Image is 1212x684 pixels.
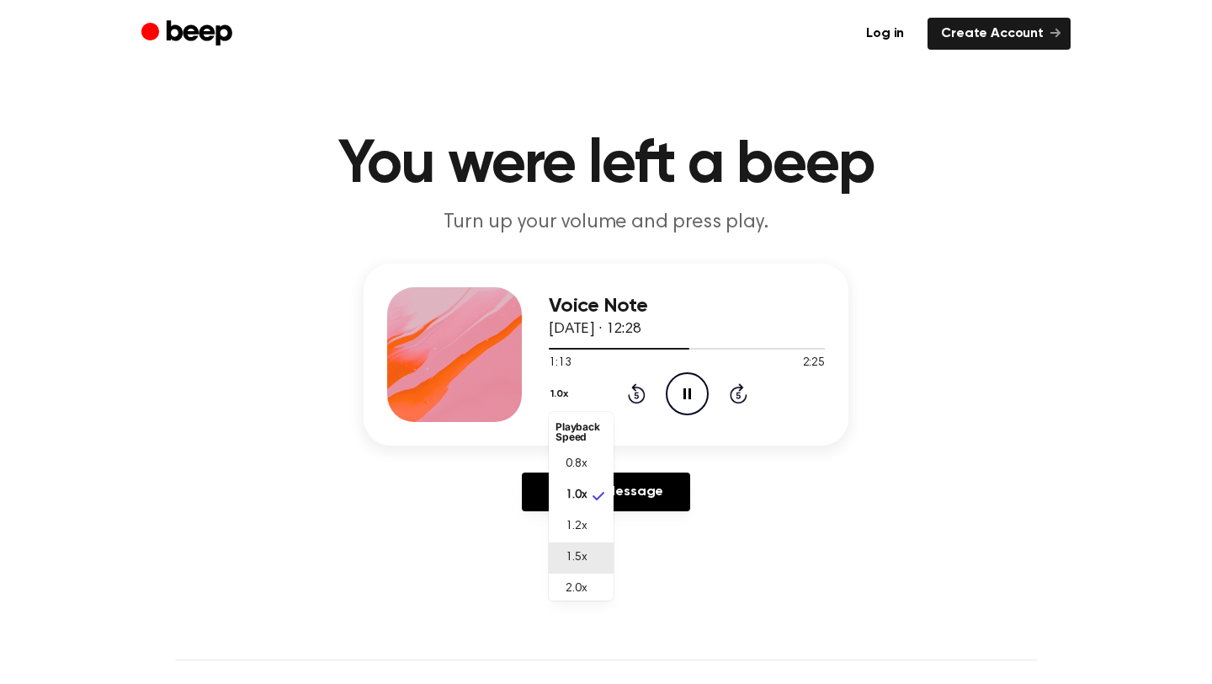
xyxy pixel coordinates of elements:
span: 2:25 [803,355,825,372]
ul: 1.0x [549,412,614,601]
a: Log in [853,18,917,50]
a: Beep [141,18,237,51]
span: 1:13 [549,355,571,372]
span: 2.0x [566,580,587,598]
span: 1.0x [566,487,587,505]
span: 1.2x [566,518,587,536]
li: Playback Speed [549,415,614,449]
button: 1.0x [549,380,575,409]
a: Create Account [928,18,1071,50]
a: Reply to Message [522,473,690,511]
p: Turn up your volume and press play. [283,209,929,237]
span: 0.8x [566,456,587,473]
h1: You were left a beep [175,135,1037,195]
span: [DATE] · 12:28 [549,322,641,337]
span: 1.5x [566,549,587,567]
h3: Voice Note [549,295,825,318]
